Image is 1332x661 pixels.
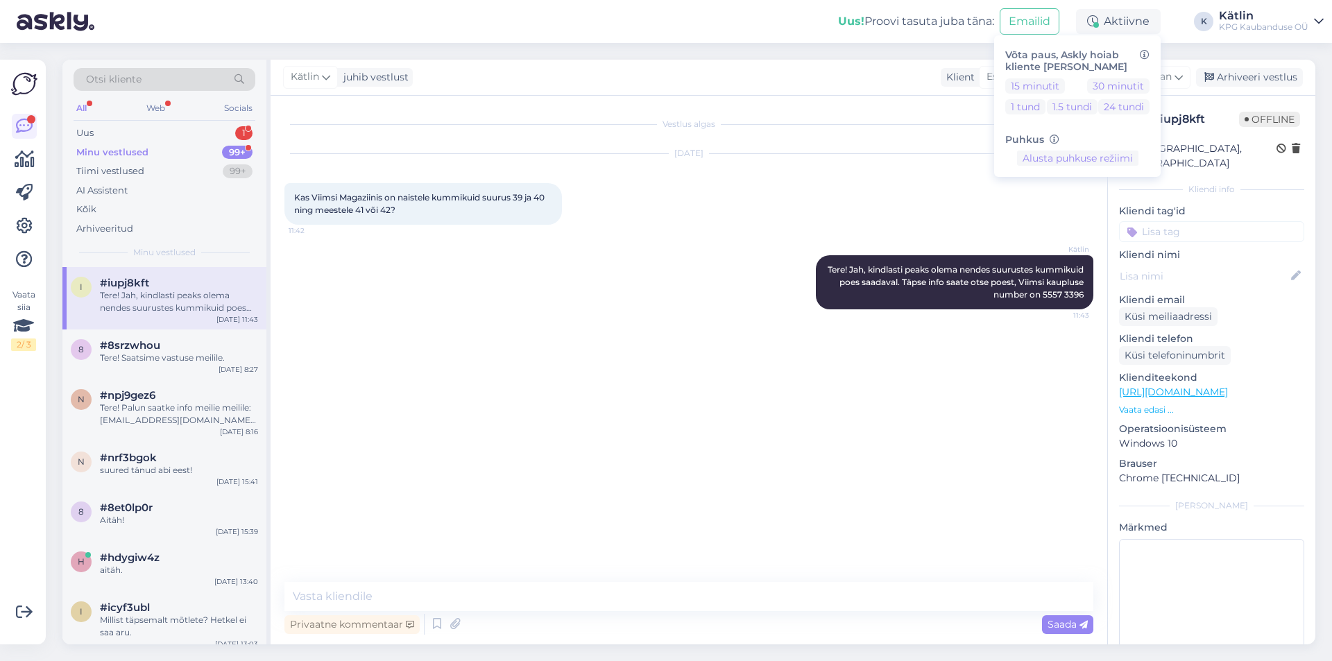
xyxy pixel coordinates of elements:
[215,639,258,649] div: [DATE] 13:03
[291,69,319,85] span: Kätlin
[219,364,258,375] div: [DATE] 8:27
[1037,310,1089,320] span: 11:43
[838,15,864,28] b: Uus!
[1076,9,1161,34] div: Aktiivne
[1047,99,1098,114] button: 1.5 tundi
[1119,456,1304,471] p: Brauser
[1000,8,1059,35] button: Emailid
[78,556,85,567] span: h
[1123,141,1276,171] div: [GEOGRAPHIC_DATA], [GEOGRAPHIC_DATA]
[100,339,160,352] span: #8srzwhou
[1119,183,1304,196] div: Kliendi info
[1119,386,1228,398] a: [URL][DOMAIN_NAME]
[76,184,128,198] div: AI Assistent
[100,452,157,464] span: #nrf3bgok
[1120,268,1288,284] input: Lisa nimi
[100,402,258,427] div: Tere! Palun saatke info meilie meilile: [EMAIL_ADDRESS][DOMAIN_NAME] Kirja pange tellimuse number...
[78,506,84,517] span: 8
[78,456,85,467] span: n
[1017,151,1138,166] button: Alusta puhkuse režiimi
[1119,370,1304,385] p: Klienditeekond
[76,203,96,216] div: Kõik
[1005,134,1150,146] h6: Puhkus
[1196,68,1303,87] div: Arhiveeri vestlus
[289,225,341,236] span: 11:42
[100,601,150,614] span: #icyf3ubl
[1037,244,1089,255] span: Kätlin
[100,514,258,526] div: Aitäh!
[1119,307,1218,326] div: Küsi meiliaadressi
[1119,436,1304,451] p: Windows 10
[74,99,89,117] div: All
[1119,332,1304,346] p: Kliendi telefon
[1219,22,1308,33] div: KPG Kaubanduse OÜ
[220,427,258,437] div: [DATE] 8:16
[100,614,258,639] div: Millist täpsemalt mõtlete? Hetkel ei saa aru.
[216,314,258,325] div: [DATE] 11:43
[1098,99,1150,114] button: 24 tundi
[11,289,36,351] div: Vaata siia
[1119,204,1304,218] p: Kliendi tag'id
[1119,221,1304,242] input: Lisa tag
[338,70,409,85] div: juhib vestlust
[11,338,36,351] div: 2 / 3
[216,526,258,537] div: [DATE] 15:39
[78,394,85,404] span: n
[86,72,142,87] span: Otsi kliente
[1219,10,1308,22] div: Kätlin
[76,126,94,140] div: Uus
[1194,12,1213,31] div: K
[100,389,155,402] span: #npj9gez6
[1005,49,1150,73] h6: Võta paus, Askly hoiab kliente [PERSON_NAME]
[284,147,1093,160] div: [DATE]
[133,246,196,259] span: Minu vestlused
[941,70,975,85] div: Klient
[1119,248,1304,262] p: Kliendi nimi
[1048,618,1088,630] span: Saada
[80,282,83,292] span: i
[1119,499,1304,512] div: [PERSON_NAME]
[222,146,253,160] div: 99+
[100,289,258,314] div: Tere! Jah, kindlasti peaks olema nendes suurustes kummikuid poes saadaval. Täpse info saate otse ...
[76,164,144,178] div: Tiimi vestlused
[1005,99,1045,114] button: 1 tund
[221,99,255,117] div: Socials
[100,501,153,514] span: #8et0lp0r
[11,71,37,97] img: Askly Logo
[223,164,253,178] div: 99+
[78,344,84,354] span: 8
[284,615,420,634] div: Privaatne kommentaar
[100,352,258,364] div: Tere! Saatsime vastuse meilile.
[284,118,1093,130] div: Vestlus algas
[100,551,160,564] span: #hdygiw4z
[1119,404,1304,416] p: Vaata edasi ...
[235,126,253,140] div: 1
[144,99,168,117] div: Web
[100,277,149,289] span: #iupj8kft
[80,606,83,617] span: i
[1119,471,1304,486] p: Chrome [TECHNICAL_ID]
[214,576,258,587] div: [DATE] 13:40
[1119,520,1304,535] p: Märkmed
[987,69,1029,85] span: Estonian
[1219,10,1324,33] a: KätlinKPG Kaubanduse OÜ
[838,13,994,30] div: Proovi tasuta juba täna:
[76,222,133,236] div: Arhiveeritud
[1152,111,1239,128] div: # iupj8kft
[828,264,1086,300] span: Tere! Jah, kindlasti peaks olema nendes suurustes kummikuid poes saadaval. Täpse info saate otse ...
[1119,293,1304,307] p: Kliendi email
[294,192,547,215] span: Kas Viimsi Magaziinis on naistele kummikuid suurus 39 ja 40 ning meestele 41 või 42?
[1005,78,1065,94] button: 15 minutit
[100,464,258,477] div: suured tänud abi eest!
[1087,78,1150,94] button: 30 minutit
[1119,346,1231,365] div: Küsi telefoninumbrit
[1239,112,1300,127] span: Offline
[1119,422,1304,436] p: Operatsioonisüsteem
[216,477,258,487] div: [DATE] 15:41
[100,564,258,576] div: aitäh.
[76,146,148,160] div: Minu vestlused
